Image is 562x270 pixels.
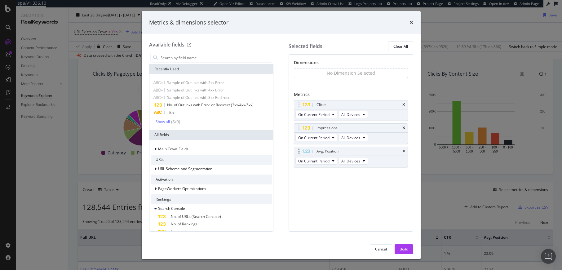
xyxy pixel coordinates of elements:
div: Build [400,246,408,252]
div: Activation [151,175,272,184]
div: Selected fields [289,43,322,50]
div: Rankings [151,194,272,204]
span: No. of Outlinks with Error or Redirect (3xx/4xx/5xx) [167,102,254,108]
div: times [402,103,405,107]
span: No. of Rankings [171,221,197,227]
div: Cancel [375,246,387,252]
button: All Devices [339,111,368,118]
div: No Dimension Selected [327,70,375,76]
div: Avg. Position [316,148,339,154]
div: Impressions [316,125,338,131]
div: ImpressionstimesOn Current PeriodAll Devices [294,123,408,144]
button: Clear All [388,41,413,51]
div: Open Intercom Messenger [541,249,556,264]
div: times [409,19,413,27]
span: All Devices [341,112,360,117]
button: On Current Period [295,134,337,141]
div: Available fields [149,41,184,48]
span: All Devices [341,135,360,140]
button: All Devices [339,134,368,141]
span: All Devices [341,158,360,164]
span: Title [167,110,175,115]
span: Main Crawl Fields [158,146,188,152]
div: URLs [151,155,272,165]
div: Clear All [393,44,408,49]
span: PageWorkers Optimizations [158,186,206,191]
div: times [402,149,405,153]
div: ClickstimesOn Current PeriodAll Devices [294,100,408,121]
div: ( 5 / 9 ) [170,119,180,125]
div: Clicks [316,102,326,108]
div: Show all [156,120,170,124]
div: Dimensions [294,60,408,68]
span: On Current Period [298,135,330,140]
button: Cancel [370,244,392,254]
div: modal [142,11,421,259]
div: Avg. PositiontimesOn Current PeriodAll Devices [294,147,408,167]
div: Metrics & dimensions selector [149,19,228,27]
span: Sample of Outlinks with 3xx Redirect [167,95,229,100]
button: On Current Period [295,111,337,118]
span: URL Scheme and Segmentation [158,166,212,171]
div: Recently Used [149,64,273,74]
button: On Current Period [295,157,337,165]
span: On Current Period [298,112,330,117]
span: Sample of Outlinks with 4xx Error [167,87,224,93]
div: Metrics [294,91,408,100]
span: No. of URLs (Search Console) [171,214,221,219]
span: Sample of Outlinks with 5xx Error [167,80,224,85]
button: Build [395,244,413,254]
div: times [402,126,405,130]
span: Search Console [158,206,185,211]
input: Search by field name [160,53,272,62]
div: All fields [149,130,273,140]
button: All Devices [339,157,368,165]
span: On Current Period [298,158,330,164]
